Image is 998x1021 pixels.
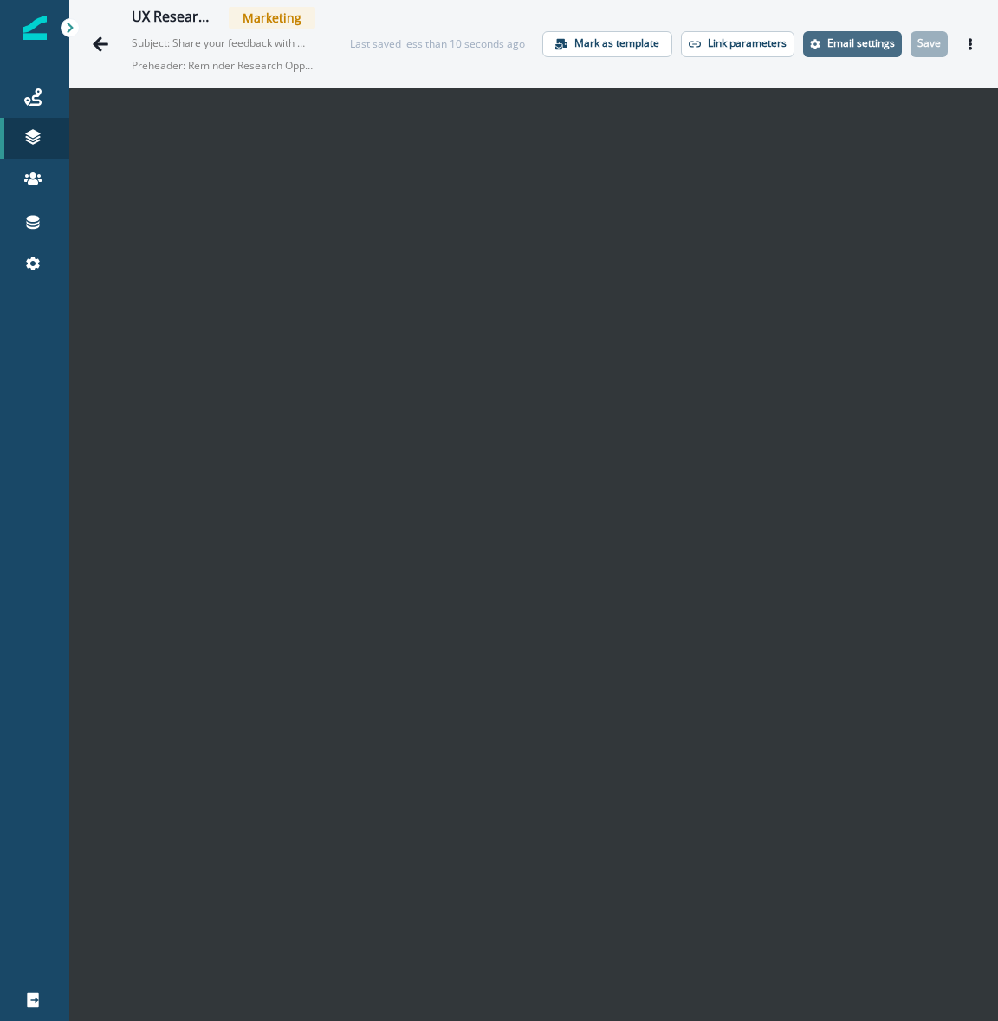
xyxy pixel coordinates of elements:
img: Inflection [23,16,47,40]
p: Subject: Share your feedback with Clay Research [132,29,305,51]
button: Link parameters [681,31,794,57]
button: Go back [83,27,118,62]
p: Save [917,37,941,49]
span: Marketing [229,7,315,29]
button: Settings [803,31,902,57]
p: Link parameters [708,37,787,49]
p: Email settings [827,37,895,49]
div: UX Research | [PERSON_NAME] | [DATE]| Recent Churn [132,9,215,28]
p: Preheader: Reminder Research Opportunity [132,51,315,81]
button: Save [911,31,948,57]
p: Mark as template [574,37,659,49]
div: Last saved less than 10 seconds ago [350,36,525,52]
button: Actions [956,31,984,57]
button: Mark as template [542,31,672,57]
